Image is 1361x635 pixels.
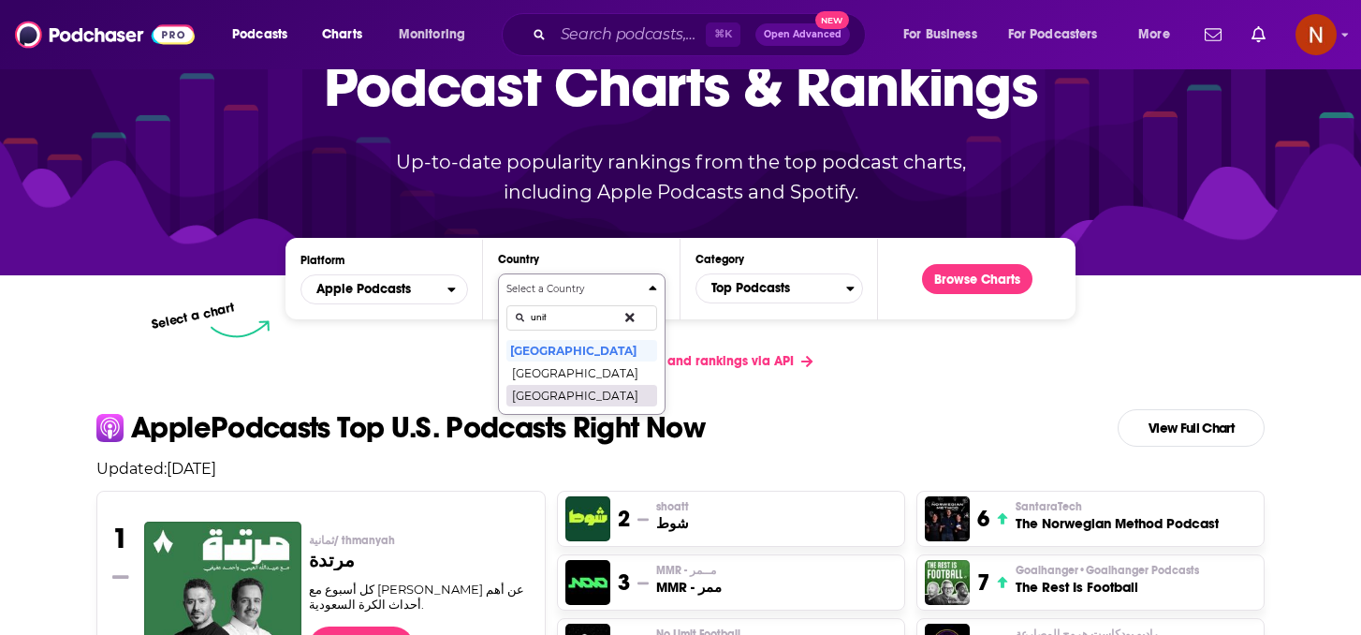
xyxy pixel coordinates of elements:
[1016,563,1199,578] p: Goalhanger • Goalhanger Podcasts
[300,274,468,304] button: open menu
[903,22,977,48] span: For Business
[1244,19,1273,51] a: Show notifications dropdown
[656,563,722,578] p: MMR - مــمر
[316,283,411,296] span: Apple Podcasts
[656,578,722,597] h3: MMR - ممر
[309,533,531,582] a: ثمانية/ thmanyahمرتدة
[498,273,666,415] button: Countries
[112,522,128,555] h3: 1
[695,273,863,303] button: Categories
[656,563,716,578] span: MMR - مــمر
[506,305,657,331] input: Search Countries...
[1295,14,1337,55] button: Show profile menu
[359,147,1002,207] p: Up-to-date popularity rankings from the top podcast charts, including Apple Podcasts and Spotify.
[506,384,657,406] button: [GEOGRAPHIC_DATA]
[922,264,1032,294] button: Browse Charts
[386,20,490,50] button: open menu
[553,20,706,50] input: Search podcasts, credits, & more...
[1295,14,1337,55] img: User Profile
[925,496,970,541] img: The Norwegian Method Podcast
[300,274,468,304] h2: Platforms
[322,22,362,48] span: Charts
[1016,563,1199,578] span: Goalhanger
[533,338,827,384] a: Get podcast charts and rankings via API
[520,13,884,56] div: Search podcasts, credits, & more...
[1118,409,1265,447] a: View Full Chart
[232,22,287,48] span: Podcasts
[656,514,689,533] h3: شوط
[656,499,689,514] p: shoatt
[996,20,1125,50] button: open menu
[706,22,740,47] span: ⌘ K
[309,582,531,612] div: كل أسبوع مع [PERSON_NAME] عن أهم أحداث الكرة السعودية.
[1008,22,1098,48] span: For Podcasters
[150,300,236,332] p: Select a chart
[506,339,657,362] button: [GEOGRAPHIC_DATA]
[1295,14,1337,55] span: Logged in as AdelNBM
[309,552,531,570] h3: مرتدة
[1016,499,1082,514] span: SantaraTech
[618,569,630,597] h3: 3
[131,413,705,443] p: Apple Podcasts Top U.S. Podcasts Right Now
[977,505,989,533] h3: 6
[324,24,1038,146] p: Podcast Charts & Rankings
[399,22,465,48] span: Monitoring
[211,320,270,338] img: select arrow
[656,499,689,533] a: shoattشوط
[977,569,989,597] h3: 7
[96,414,124,441] img: apple Icon
[1016,499,1219,533] a: SantaraTechThe Norwegian Method Podcast
[219,20,312,50] button: open menu
[755,23,850,46] button: Open AdvancedNew
[565,560,610,605] img: MMR - ممر
[815,11,849,29] span: New
[81,460,1280,478] p: Updated: [DATE]
[506,362,657,384] button: [GEOGRAPHIC_DATA]
[1016,563,1199,597] a: Goalhanger•Goalhanger PodcastsThe Rest Is Football
[309,533,531,548] p: ثمانية/ thmanyah
[656,563,722,597] a: MMR - مــمرMMR - ممر
[1138,22,1170,48] span: More
[925,560,970,605] img: The Rest Is Football
[696,273,846,304] span: Top Podcasts
[310,20,373,50] a: Charts
[309,533,395,548] span: ثمانية/ thmanyah
[1078,564,1199,577] span: • Goalhanger Podcasts
[548,353,794,369] span: Get podcast charts and rankings via API
[1125,20,1193,50] button: open menu
[565,496,610,541] img: شوط
[1016,499,1219,514] p: SantaraTech
[618,505,630,533] h3: 2
[1016,514,1219,533] h3: The Norwegian Method Podcast
[15,17,195,52] img: Podchaser - Follow, Share and Rate Podcasts
[506,285,641,294] h4: Select a Country
[1016,578,1199,597] h3: The Rest Is Football
[1197,19,1229,51] a: Show notifications dropdown
[764,30,841,39] span: Open Advanced
[890,20,1001,50] button: open menu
